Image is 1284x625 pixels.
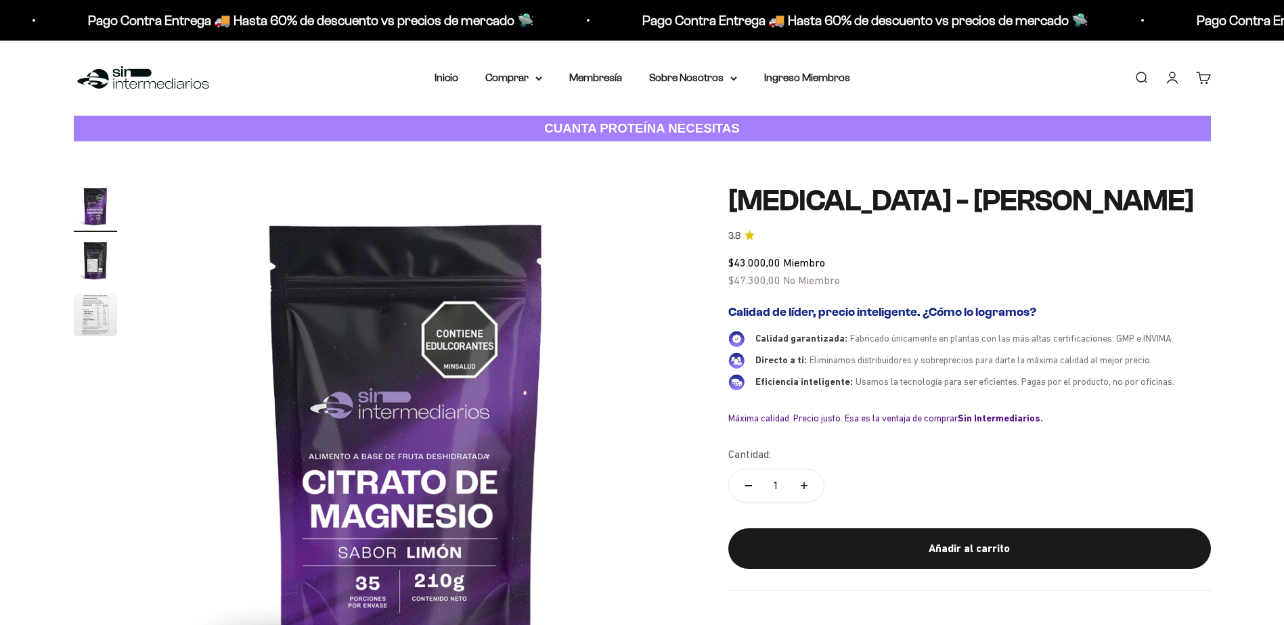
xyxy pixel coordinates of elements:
[729,469,768,502] button: Reducir cantidad
[755,376,853,387] span: Eficiencia inteligente:
[728,374,745,390] img: Eficiencia inteligente
[728,229,1211,244] a: 3.83.8 de 5.0 estrellas
[728,305,1211,320] h2: Calidad de líder, precio inteligente. ¿Cómo lo logramos?
[728,331,745,347] img: Calidad garantizada
[764,72,850,83] a: Ingreso Miembros
[435,72,458,83] a: Inicio
[784,469,824,502] button: Aumentar cantidad
[74,239,117,282] img: Citrato de Magnesio - Sabor Limón
[74,185,117,232] button: Ir al artículo 1
[485,69,542,87] summary: Comprar
[856,376,1174,387] span: Usamos la tecnología para ser eficientes. Pagas por el producto, no por oficinas.
[958,413,1043,423] b: Sin Intermediarios.
[728,352,745,369] img: Directo a ti
[74,293,117,336] img: Citrato de Magnesio - Sabor Limón
[728,412,1211,424] div: Máxima calidad. Precio justo. Esa es la ventaja de comprar
[728,256,780,269] span: $43.000,00
[649,69,737,87] summary: Sobre Nosotros
[810,354,1152,365] span: Eliminamos distribuidores y sobreprecios para darte la máxima calidad al mejor precio.
[74,293,117,340] button: Ir al artículo 3
[482,9,928,31] p: Pago Contra Entrega 🚚 Hasta 60% de descuento vs precios de mercado 🛸
[728,446,771,463] label: Cantidad:
[783,274,840,286] span: No Miembro
[728,528,1211,569] button: Añadir al carrito
[74,239,117,286] button: Ir al artículo 2
[544,121,740,135] strong: CUANTA PROTEÍNA NECESITAS
[728,229,740,244] span: 3.8
[74,116,1211,142] a: CUANTA PROTEÍNA NECESITAS
[755,333,847,344] span: Calidad garantizada:
[569,72,622,83] a: Membresía
[850,333,1174,344] span: Fabricado únicamente en plantas con las más altas certificaciones: GMP e INVIMA.
[755,540,1184,557] div: Añadir al carrito
[728,274,780,286] span: $47.300,00
[783,256,825,269] span: Miembro
[755,354,807,365] span: Directo a ti:
[728,185,1211,217] h1: [MEDICAL_DATA] - [PERSON_NAME]
[74,185,117,228] img: Citrato de Magnesio - Sabor Limón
